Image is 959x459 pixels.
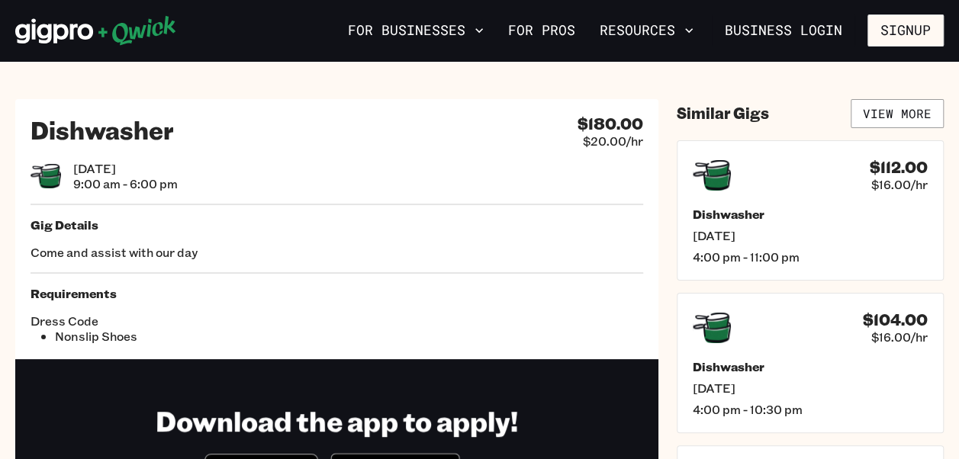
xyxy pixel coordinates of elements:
a: View More [851,99,944,128]
h2: Dishwasher [31,114,174,145]
h5: Requirements [31,286,643,301]
li: Nonslip Shoes [55,329,337,344]
button: For Businesses [342,18,490,43]
a: $112.00$16.00/hrDishwasher[DATE]4:00 pm - 11:00 pm [677,140,944,281]
h5: Gig Details [31,217,643,233]
span: 4:00 pm - 11:00 pm [693,249,928,265]
h1: Download the app to apply! [156,403,518,438]
button: Signup [867,14,944,47]
h5: Dishwasher [693,207,928,222]
span: 9:00 am - 6:00 pm [73,176,178,191]
h5: Dishwasher [693,359,928,374]
span: Dress Code [31,313,337,329]
p: Come and assist with our day [31,245,643,260]
span: 4:00 pm - 10:30 pm [693,402,928,417]
a: For Pros [502,18,581,43]
span: [DATE] [73,161,178,176]
h4: $180.00 [578,114,643,133]
span: [DATE] [693,380,928,396]
span: $16.00/hr [871,329,928,345]
h4: $104.00 [863,310,928,329]
h4: Similar Gigs [677,104,769,123]
span: $16.00/hr [871,177,928,192]
a: Business Login [712,14,855,47]
h4: $112.00 [870,158,928,177]
button: Resources [594,18,700,43]
span: $20.00/hr [583,133,643,149]
span: [DATE] [693,228,928,243]
a: $104.00$16.00/hrDishwasher[DATE]4:00 pm - 10:30 pm [677,293,944,433]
